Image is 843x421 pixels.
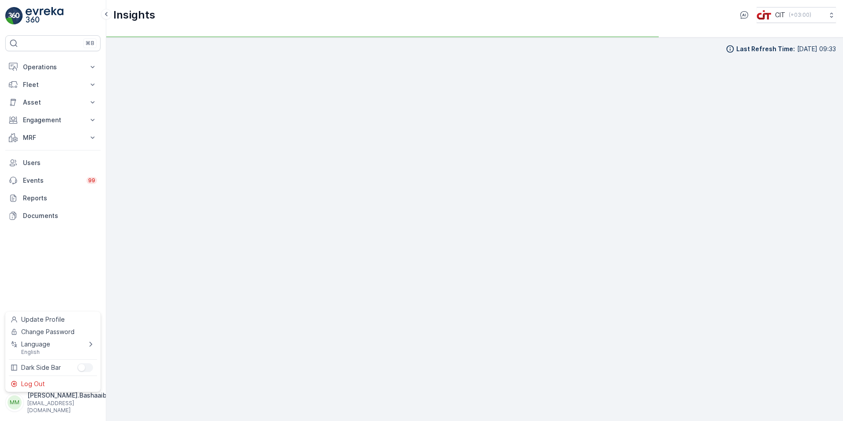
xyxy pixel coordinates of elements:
[5,76,101,94] button: Fleet
[757,10,772,20] img: cit-logo_pOk6rL0.png
[5,154,101,172] a: Users
[113,8,155,22] p: Insights
[23,80,83,89] p: Fleet
[23,133,83,142] p: MRF
[23,98,83,107] p: Asset
[86,40,94,47] p: ⌘B
[21,327,75,336] span: Change Password
[27,400,107,414] p: [EMAIL_ADDRESS][DOMAIN_NAME]
[797,45,836,53] p: [DATE] 09:33
[23,194,97,203] p: Reports
[736,45,795,53] p: Last Refresh Time :
[789,11,811,19] p: ( +03:00 )
[21,340,50,349] span: Language
[775,11,785,19] p: CIT
[5,189,101,207] a: Reports
[5,111,101,129] button: Engagement
[27,391,107,400] p: [PERSON_NAME].Bashaaib
[5,129,101,147] button: MRF
[5,207,101,225] a: Documents
[5,94,101,111] button: Asset
[757,7,836,23] button: CIT(+03:00)
[88,177,95,184] p: 99
[5,58,101,76] button: Operations
[5,391,101,414] button: MM[PERSON_NAME].Bashaaib[EMAIL_ADDRESS][DOMAIN_NAME]
[23,211,97,220] p: Documents
[23,158,97,167] p: Users
[23,176,81,185] p: Events
[26,7,63,25] img: logo_light-DOdMpM7g.png
[21,363,61,372] span: Dark Side Bar
[23,116,83,124] p: Engagement
[23,63,83,71] p: Operations
[5,172,101,189] a: Events99
[21,380,45,388] span: Log Out
[5,7,23,25] img: logo
[21,349,50,356] span: English
[7,395,22,410] div: MM
[21,315,65,324] span: Update Profile
[5,312,101,392] ul: Menu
